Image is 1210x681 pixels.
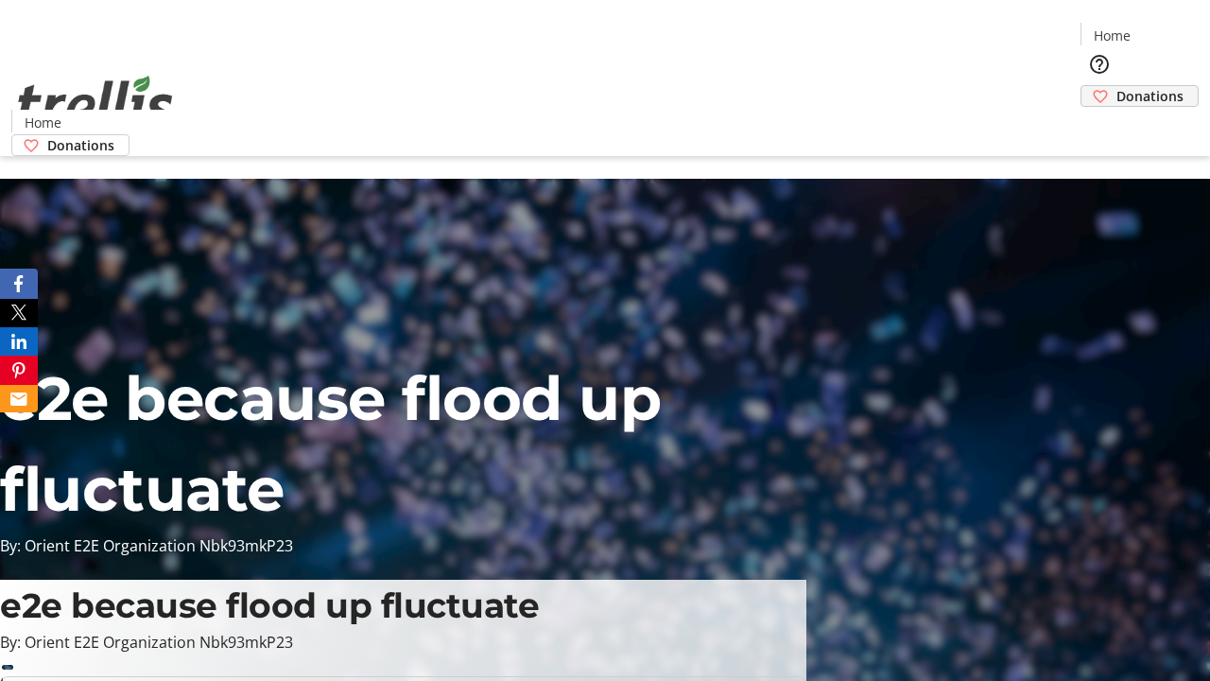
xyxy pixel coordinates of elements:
[11,55,180,149] img: Orient E2E Organization Nbk93mkP23's Logo
[12,113,73,132] a: Home
[1081,26,1142,45] a: Home
[25,113,61,132] span: Home
[1080,45,1118,83] button: Help
[1080,107,1118,145] button: Cart
[1094,26,1131,45] span: Home
[11,134,130,156] a: Donations
[1116,86,1184,106] span: Donations
[1080,85,1199,107] a: Donations
[47,135,114,155] span: Donations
